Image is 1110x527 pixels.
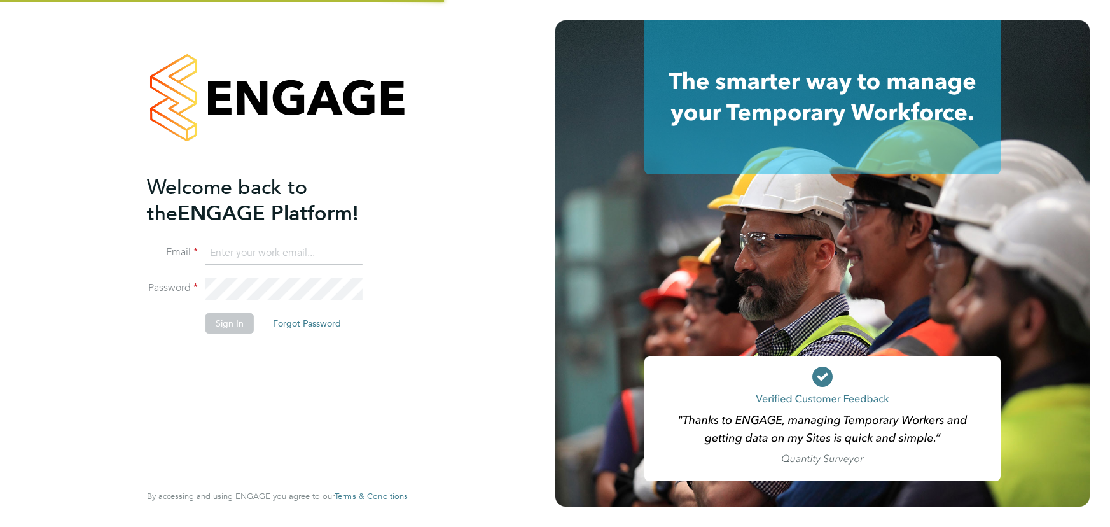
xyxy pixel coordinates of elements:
[263,313,351,334] button: Forgot Password
[147,491,408,502] span: By accessing and using ENGAGE you agree to our
[205,313,254,334] button: Sign In
[205,242,363,265] input: Enter your work email...
[147,246,198,259] label: Email
[335,491,408,502] a: Terms & Conditions
[147,175,307,226] span: Welcome back to the
[147,281,198,295] label: Password
[147,174,395,227] h2: ENGAGE Platform!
